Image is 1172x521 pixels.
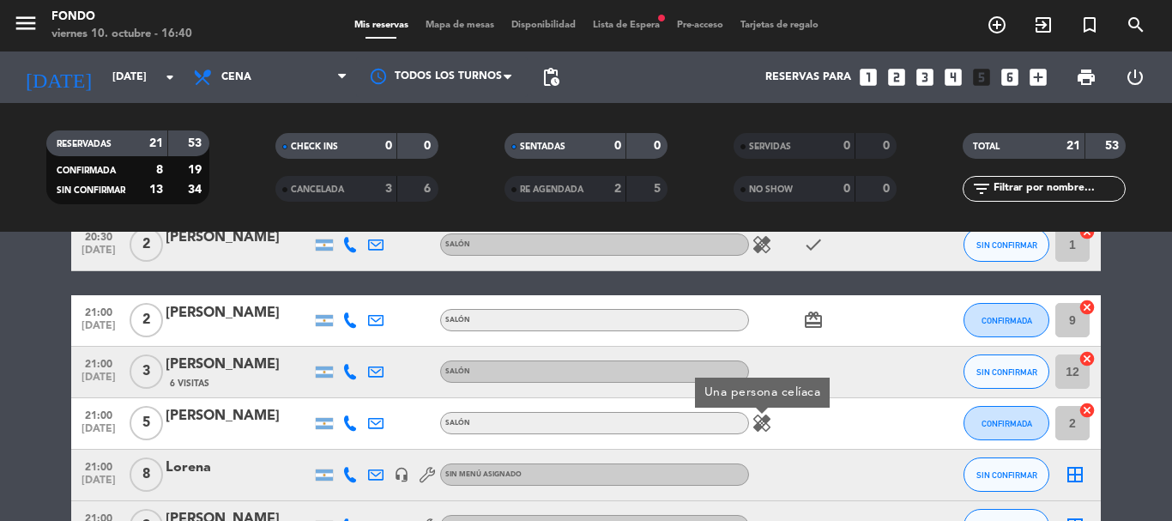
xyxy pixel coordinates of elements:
span: pending_actions [541,67,561,88]
span: [DATE] [77,320,120,340]
span: SERVIDAS [749,142,791,151]
span: CONFIRMADA [982,316,1032,325]
strong: 0 [883,140,893,152]
i: cancel [1078,402,1096,419]
span: Mis reservas [346,21,417,30]
i: looks_6 [999,66,1021,88]
button: menu [13,10,39,42]
span: Cena [221,71,251,83]
i: looks_5 [970,66,993,88]
span: SENTADAS [520,142,565,151]
strong: 0 [385,140,392,152]
span: 8 [130,457,163,492]
span: SALÓN [445,368,470,375]
span: [DATE] [77,245,120,264]
span: SIN CONFIRMAR [976,240,1037,250]
strong: 53 [188,137,205,149]
strong: 8 [156,164,163,176]
strong: 2 [614,183,621,195]
span: SIN CONFIRMAR [976,367,1037,377]
button: SIN CONFIRMAR [964,457,1049,492]
strong: 0 [424,140,434,152]
span: CONFIRMADA [982,419,1032,428]
i: turned_in_not [1079,15,1100,35]
button: CONFIRMADA [964,303,1049,337]
span: Pre-acceso [668,21,732,30]
span: 5 [130,406,163,440]
strong: 53 [1105,140,1122,152]
span: RE AGENDADA [520,185,583,194]
div: [PERSON_NAME] [166,227,311,249]
strong: 6 [424,183,434,195]
span: fiber_manual_record [656,13,667,23]
span: SALÓN [445,420,470,427]
span: 2 [130,303,163,337]
i: cancel [1078,299,1096,316]
span: 21:00 [77,301,120,321]
i: arrow_drop_down [160,67,180,88]
i: cancel [1078,223,1096,240]
div: [PERSON_NAME] [166,405,311,427]
strong: 0 [843,140,850,152]
span: CONFIRMADA [57,167,116,175]
span: SIN CONFIRMAR [57,186,125,195]
div: [PERSON_NAME] [166,302,311,324]
i: looks_one [857,66,879,88]
strong: 21 [149,137,163,149]
i: exit_to_app [1033,15,1054,35]
span: 2 [130,227,163,262]
span: Lista de Espera [584,21,668,30]
span: Mapa de mesas [417,21,503,30]
i: [DATE] [13,58,104,96]
i: cancel [1078,350,1096,367]
strong: 21 [1066,140,1080,152]
i: healing [752,413,772,433]
div: viernes 10. octubre - 16:40 [51,26,192,43]
span: 6 Visitas [170,377,209,391]
strong: 34 [188,184,205,196]
div: LOG OUT [1110,51,1159,103]
span: [DATE] [77,423,120,443]
i: menu [13,10,39,36]
button: SIN CONFIRMAR [964,354,1049,389]
span: NO SHOW [749,185,793,194]
i: add_box [1027,66,1049,88]
span: 21:00 [77,353,120,373]
strong: 0 [843,183,850,195]
span: Reservas para [765,71,851,83]
div: [PERSON_NAME] [166,354,311,376]
span: 20:30 [77,226,120,245]
i: search [1126,15,1146,35]
i: healing [752,234,772,255]
span: Tarjetas de regalo [732,21,827,30]
span: CHECK INS [291,142,338,151]
strong: 13 [149,184,163,196]
span: RESERVADAS [57,140,112,148]
strong: 19 [188,164,205,176]
i: border_all [1065,464,1085,485]
i: filter_list [971,179,992,199]
i: looks_4 [942,66,964,88]
span: print [1076,67,1096,88]
span: 21:00 [77,456,120,476]
i: check [803,234,824,255]
i: card_giftcard [803,310,824,330]
button: CONFIRMADA [964,406,1049,440]
i: power_settings_new [1125,67,1145,88]
span: CANCELADA [291,185,344,194]
strong: 5 [654,183,664,195]
i: looks_two [885,66,908,88]
span: 3 [130,354,163,389]
span: Sin menú asignado [445,471,522,478]
span: Disponibilidad [503,21,584,30]
i: add_circle_outline [987,15,1007,35]
i: headset_mic [394,467,409,482]
input: Filtrar por nombre... [992,179,1125,198]
div: Lorena [166,457,311,479]
span: SIN CONFIRMAR [976,470,1037,480]
span: TOTAL [973,142,1000,151]
span: SALÓN [445,241,470,248]
span: 21:00 [77,404,120,424]
button: SIN CONFIRMAR [964,227,1049,262]
strong: 3 [385,183,392,195]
